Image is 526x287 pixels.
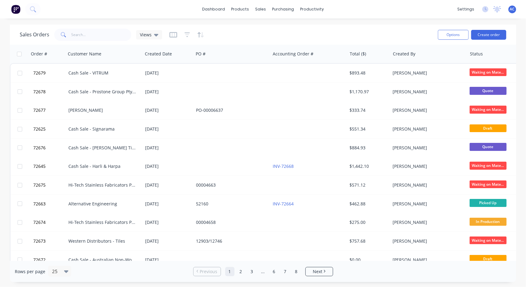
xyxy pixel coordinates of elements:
a: Previous page [194,269,221,275]
div: Alternative Engineering [68,201,137,207]
span: Quote [470,87,507,95]
div: Created Date [145,51,172,57]
div: Order # [31,51,47,57]
div: [PERSON_NAME] [68,107,137,113]
div: 00004658 [196,219,264,225]
span: Waiting on Mate... [470,68,507,76]
div: [PERSON_NAME] [393,163,461,169]
a: Page 7 [281,267,290,276]
div: [PERSON_NAME] [393,238,461,244]
div: [PERSON_NAME] [393,89,461,95]
div: Accounting Order # [273,51,313,57]
span: 72674 [33,219,46,225]
a: Jump forward [259,267,268,276]
div: [DATE] [145,201,191,207]
div: [DATE] [145,145,191,151]
a: dashboard [199,5,228,14]
span: Waiting on Mate... [470,236,507,244]
div: products [228,5,252,14]
a: Page 6 [270,267,279,276]
div: $462.88 [350,201,386,207]
div: [DATE] [145,163,191,169]
span: 72663 [33,201,46,207]
span: Rows per page [15,269,45,275]
div: [DATE] [145,126,191,132]
span: Picked Up [470,199,507,207]
span: Next [313,269,322,275]
span: Draft [470,255,507,263]
div: [DATE] [145,182,191,188]
div: purchasing [269,5,297,14]
a: INV-72668 [273,163,294,169]
div: [PERSON_NAME] [393,70,461,76]
button: Create order [471,30,506,40]
button: 72663 [31,195,68,213]
div: Created By [393,51,415,57]
div: $333.74 [350,107,386,113]
div: Western Distributors - Tiles [68,238,137,244]
button: 72674 [31,213,68,232]
div: [PERSON_NAME] [393,219,461,225]
button: 72625 [31,120,68,138]
button: 72672 [31,251,68,269]
a: Page 2 [236,267,246,276]
span: Views [140,31,152,38]
div: 12903/12746 [196,238,264,244]
span: Waiting on Mate... [470,180,507,188]
div: Cash Sale - VITRUM [68,70,137,76]
span: 72679 [33,70,46,76]
div: [PERSON_NAME] [393,201,461,207]
div: [DATE] [145,219,191,225]
div: [DATE] [145,89,191,95]
span: Quote [470,143,507,151]
div: Cash Sale - Australian Non-Wovens [68,257,137,263]
a: INV-72664 [273,201,294,207]
span: 72678 [33,89,46,95]
span: Waiting on Mate... [470,106,507,113]
div: [PERSON_NAME] [393,182,461,188]
span: 72676 [33,145,46,151]
button: 72677 [31,101,68,119]
div: $884.93 [350,145,386,151]
div: Cash Sale - [PERSON_NAME] Tiling [68,145,137,151]
div: $757.68 [350,238,386,244]
div: Status [470,51,483,57]
button: 72679 [31,64,68,82]
span: Previous [200,269,217,275]
span: Draft [470,124,507,132]
ul: Pagination [191,267,336,276]
span: In Production [470,218,507,225]
button: 72678 [31,83,68,101]
span: 72675 [33,182,46,188]
span: 72645 [33,163,46,169]
span: 72677 [33,107,46,113]
button: 72645 [31,157,68,176]
a: Next page [306,269,333,275]
div: PO # [196,51,206,57]
div: Cash Sale - Harli & Harpa [68,163,137,169]
div: [PERSON_NAME] [393,107,461,113]
div: Total ($) [350,51,366,57]
span: AC [510,6,515,12]
div: 00004663 [196,182,264,188]
div: sales [252,5,269,14]
span: 72672 [33,257,46,263]
div: $0.00 [350,257,386,263]
div: PO-00006637 [196,107,264,113]
input: Search... [71,29,132,41]
div: [PERSON_NAME] [393,257,461,263]
h1: Sales Orders [20,32,49,38]
div: [DATE] [145,107,191,113]
div: [DATE] [145,257,191,263]
button: Options [438,30,469,40]
div: $1,442.10 [350,163,386,169]
button: 72675 [31,176,68,194]
div: productivity [297,5,327,14]
div: $893.48 [350,70,386,76]
a: Page 3 [247,267,257,276]
div: [PERSON_NAME] [393,145,461,151]
div: [DATE] [145,238,191,244]
img: Factory [11,5,20,14]
div: $551.34 [350,126,386,132]
button: 72676 [31,139,68,157]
